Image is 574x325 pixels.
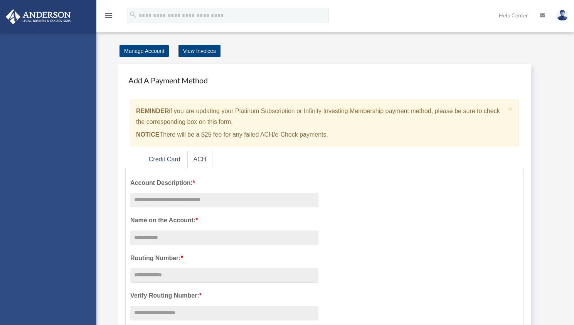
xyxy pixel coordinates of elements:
[187,151,213,168] a: ACH
[104,14,113,20] a: menu
[120,45,169,57] a: Manage Account
[136,129,505,140] p: There will be a $25 fee for any failed ACH/e-Check payments.
[178,45,221,57] a: View Invoices
[557,10,568,21] img: User Pic
[3,9,73,24] img: Anderson Advisors Platinum Portal
[104,11,113,20] i: menu
[130,253,318,264] label: Routing Number:
[125,72,524,89] h4: Add A Payment Method
[130,178,318,188] label: Account Description:
[136,131,159,138] strong: NOTICE
[508,105,513,113] button: Close
[130,215,318,226] label: Name on the Account:
[508,105,513,113] span: ×
[136,108,169,114] strong: REMINDER
[130,100,519,146] div: if you are updating your Platinum Subscription or Infinity Investing Membership payment method, p...
[143,151,187,168] a: Credit Card
[130,290,318,301] label: Verify Routing Number:
[129,10,137,19] i: search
